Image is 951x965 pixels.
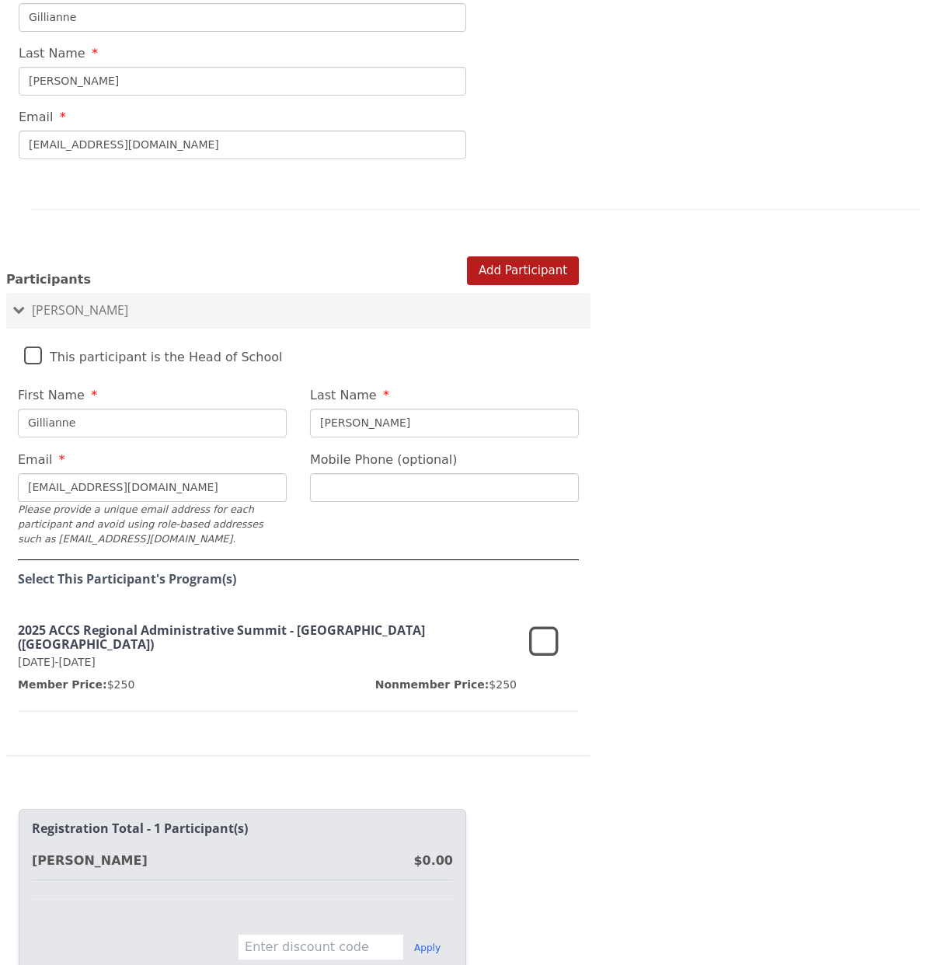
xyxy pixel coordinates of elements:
[19,67,466,96] input: Last Name
[414,942,441,954] button: Apply
[238,934,404,960] input: Enter discount code
[310,452,458,467] span: Mobile Phone (optional)
[18,573,579,587] h4: Select This Participant's Program(s)
[32,301,128,319] span: [PERSON_NAME]
[18,388,85,402] span: First Name
[32,853,148,868] strong: [PERSON_NAME]
[18,654,517,671] p: [DATE]-[DATE]
[18,502,287,547] div: Please provide a unique email address for each participant and avoid using role-based addresses s...
[19,46,85,61] span: Last Name
[18,677,134,692] p: $250
[32,822,453,836] h2: Registration Total - 1 Participant(s)
[19,3,466,32] input: First Name
[310,388,377,402] span: Last Name
[413,852,453,870] div: $0.00
[18,624,517,651] h3: 2025 ACCS Regional Administrative Summit - [GEOGRAPHIC_DATA] ([GEOGRAPHIC_DATA])
[6,272,91,287] span: Participants
[18,452,52,467] span: Email
[24,336,283,370] label: This participant is the Head of School
[375,678,489,691] span: Nonmember Price:
[19,131,466,159] input: Email
[19,110,53,124] span: Email
[18,678,107,691] span: Member Price:
[375,677,517,692] p: $250
[467,256,579,285] button: Add Participant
